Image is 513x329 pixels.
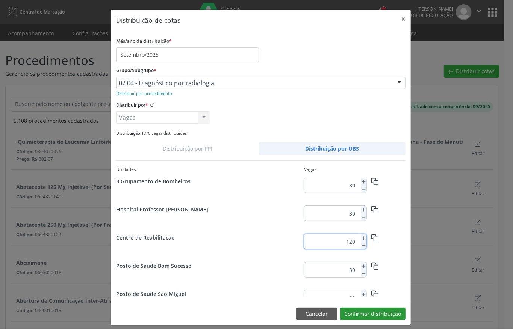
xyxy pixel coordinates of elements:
div: Vagas [304,166,317,173]
a: Distribuir por procedimento [116,89,172,97]
label: Distribuir por [116,100,148,111]
h5: Distribuição de cotas [116,15,180,25]
button: Close [396,10,411,28]
input: Selecione o mês/ano [116,47,259,62]
div: Centro de Reabilitacao [116,234,304,241]
div: 3 Grupamento de Bombeiros [116,177,304,185]
button: Confirmar distribuição [340,308,406,320]
button: Cancelar [296,308,337,320]
div: Hospital Professor [PERSON_NAME] [116,205,304,213]
span: 02.04 - Diagnóstico por radiologia [119,79,390,87]
label: Mês/ano da distribuição [116,36,172,47]
span: Distribuição: [116,130,141,136]
div: Unidades [116,166,304,173]
small: Distribuir por procedimento [116,91,172,96]
div: Posto de Saude Bom Sucesso [116,262,304,270]
div: Posto de Saude Sao Miguel [116,290,304,298]
label: Grupo/Subgrupo [116,65,156,77]
small: 1770 vagas distribuídas [116,130,187,136]
ion-icon: help circle outline [148,100,155,107]
a: Distribuição por PPI [116,142,259,155]
a: Distribuição por UBS [259,142,406,155]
